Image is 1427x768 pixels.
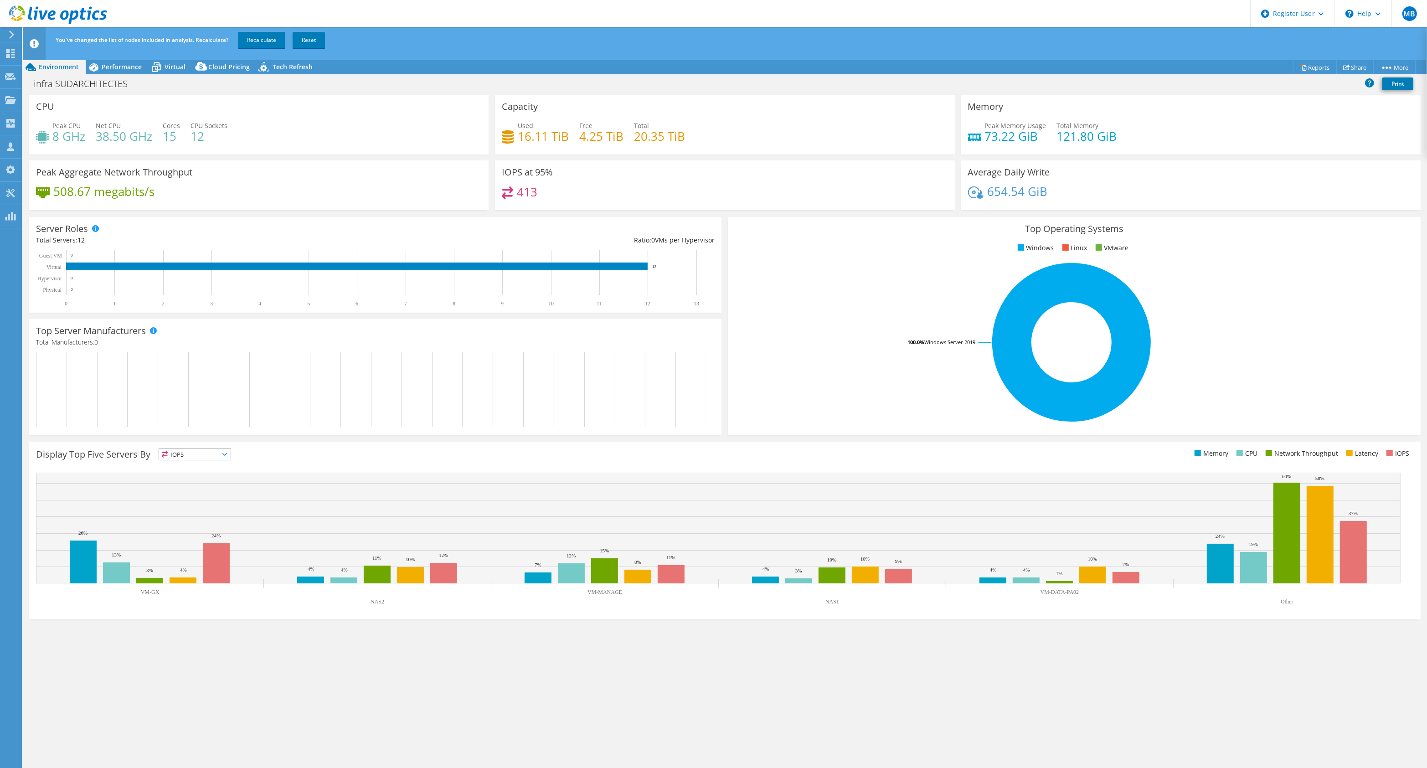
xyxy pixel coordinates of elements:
[517,187,537,197] h4: 413
[987,186,1047,196] h4: 654.54 GiB
[36,167,192,177] h3: Peak Aggregate Network Throughput
[735,224,1413,234] h3: Top Operating Systems
[1088,556,1097,562] text: 10%
[65,300,67,307] text: 0
[36,326,146,336] h3: Top Server Manufacturers
[30,79,142,89] h1: infra SUDARCHITECTES
[1344,448,1378,459] li: Latency
[548,300,554,307] text: 10
[985,121,1046,130] span: Peak Memory Usage
[146,567,153,573] text: 3%
[1093,243,1129,253] li: VMware
[453,300,455,307] text: 8
[1345,10,1354,18] svg: \n
[985,131,1046,141] h4: 73.22 GiB
[78,530,88,536] text: 26%
[1402,6,1417,21] span: MB
[924,339,975,345] tspan: Windows Server 2019
[211,533,221,538] text: 24%
[518,121,533,130] span: Used
[651,236,655,244] span: 0
[341,567,348,572] text: 4%
[36,337,715,347] h4: Total Manufacturers:
[36,235,376,245] div: Total Servers:
[827,557,836,562] text: 10%
[273,62,313,71] span: Tech Refresh
[860,556,870,562] text: 10%
[96,121,121,130] span: Net CPU
[308,566,314,572] text: 4%
[1192,448,1228,459] li: Memory
[1023,567,1030,572] text: 4%
[634,121,649,130] span: Total
[518,131,569,141] h4: 16.11 TiB
[191,121,227,130] span: CPU Sockets
[141,589,160,595] text: VM-GX
[634,559,641,565] text: 8%
[1041,589,1079,595] text: VM-DATA-PA02
[43,287,62,293] text: Physical
[52,131,85,141] h4: 8 GHz
[238,32,285,48] a: Recalculate
[634,131,685,141] h4: 20.35 TiB
[165,62,185,71] span: Virtual
[762,566,769,572] text: 4%
[404,300,407,307] text: 7
[1123,562,1129,567] text: 7%
[406,557,415,562] text: 10%
[372,555,381,561] text: 11%
[567,553,576,558] text: 12%
[600,548,609,553] text: 15%
[1249,541,1258,547] text: 19%
[439,552,448,558] text: 12%
[1216,533,1225,539] text: 24%
[502,102,538,112] h3: Capacity
[39,62,79,71] span: Environment
[579,131,623,141] h4: 4.25 TiB
[208,62,250,71] span: Cloud Pricing
[71,253,73,258] text: 0
[162,300,165,307] text: 2
[1263,448,1338,459] li: Network Throughput
[113,300,116,307] text: 1
[1382,77,1413,90] a: Print
[1373,60,1416,74] a: More
[37,275,62,282] text: Hypervisor
[1281,598,1293,605] text: Other
[180,567,187,572] text: 4%
[579,121,592,130] span: Free
[71,287,73,292] text: 0
[1336,60,1374,74] a: Share
[1057,121,1099,130] span: Total Memory
[1057,131,1117,141] h4: 121.80 GiB
[694,300,699,307] text: 13
[293,32,325,48] a: Reset
[502,167,553,177] h3: IOPS at 95%
[825,598,839,605] text: NAS1
[36,224,88,234] h3: Server Roles
[163,121,180,130] span: Cores
[210,300,213,307] text: 3
[895,558,902,564] text: 9%
[163,131,180,141] h4: 15
[907,339,924,345] tspan: 100.0%
[1293,60,1337,74] a: Reports
[258,300,261,307] text: 4
[535,562,541,567] text: 7%
[36,102,54,112] h3: CPU
[1282,474,1291,479] text: 60%
[376,235,715,245] div: Ratio: VMs per Hypervisor
[53,186,155,196] h4: 508.67 megabits/s
[1060,243,1087,253] li: Linux
[795,568,802,573] text: 3%
[71,276,73,280] text: 0
[191,131,227,141] h4: 12
[355,300,358,307] text: 6
[77,236,85,244] span: 12
[968,102,1004,112] h3: Memory
[307,300,310,307] text: 5
[371,598,384,605] text: NAS2
[102,62,142,71] span: Performance
[112,552,121,557] text: 13%
[1056,571,1063,576] text: 1%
